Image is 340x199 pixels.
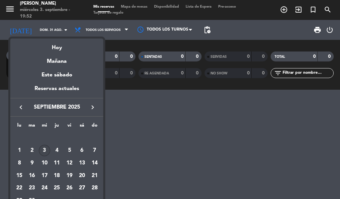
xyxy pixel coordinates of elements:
[51,170,62,181] div: 18
[88,122,101,132] th: domingo
[10,39,103,52] div: Hoy
[14,183,25,194] div: 22
[76,157,88,169] div: 13
[13,157,26,169] td: 8 de septiembre de 2025
[76,122,88,132] th: sábado
[26,157,38,169] div: 9
[13,122,26,132] th: lunes
[39,145,50,156] div: 3
[89,103,97,111] i: keyboard_arrow_right
[64,145,75,156] div: 5
[87,103,99,112] button: keyboard_arrow_right
[15,103,27,112] button: keyboard_arrow_left
[13,182,26,195] td: 22 de septiembre de 2025
[76,182,88,195] td: 27 de septiembre de 2025
[89,170,100,181] div: 21
[38,169,51,182] td: 17 de septiembre de 2025
[14,157,25,169] div: 8
[51,145,63,157] td: 4 de septiembre de 2025
[76,170,88,181] div: 20
[39,170,50,181] div: 17
[89,157,100,169] div: 14
[10,52,103,66] div: Mañana
[76,145,88,157] td: 6 de septiembre de 2025
[76,169,88,182] td: 20 de septiembre de 2025
[51,182,63,195] td: 25 de septiembre de 2025
[38,145,51,157] td: 3 de septiembre de 2025
[13,169,26,182] td: 15 de septiembre de 2025
[38,182,51,195] td: 24 de septiembre de 2025
[26,183,38,194] div: 23
[64,170,75,181] div: 19
[26,169,38,182] td: 16 de septiembre de 2025
[10,84,103,98] div: Reservas actuales
[89,145,100,156] div: 7
[51,183,62,194] div: 25
[26,145,38,157] td: 2 de septiembre de 2025
[76,183,88,194] div: 27
[26,122,38,132] th: martes
[63,122,76,132] th: viernes
[51,145,62,156] div: 4
[63,157,76,169] td: 12 de septiembre de 2025
[63,169,76,182] td: 19 de septiembre de 2025
[38,122,51,132] th: miércoles
[17,103,25,111] i: keyboard_arrow_left
[88,169,101,182] td: 21 de septiembre de 2025
[64,183,75,194] div: 26
[10,66,103,84] div: Este sábado
[63,182,76,195] td: 26 de septiembre de 2025
[88,182,101,195] td: 28 de septiembre de 2025
[51,157,63,169] td: 11 de septiembre de 2025
[89,183,100,194] div: 28
[51,157,62,169] div: 11
[88,157,101,169] td: 14 de septiembre de 2025
[64,157,75,169] div: 12
[39,157,50,169] div: 10
[26,157,38,169] td: 9 de septiembre de 2025
[63,145,76,157] td: 5 de septiembre de 2025
[76,157,88,169] td: 13 de septiembre de 2025
[39,183,50,194] div: 24
[26,170,38,181] div: 16
[13,145,26,157] td: 1 de septiembre de 2025
[26,182,38,195] td: 23 de septiembre de 2025
[27,103,87,112] span: septiembre 2025
[88,145,101,157] td: 7 de septiembre de 2025
[51,169,63,182] td: 18 de septiembre de 2025
[51,122,63,132] th: jueves
[76,145,88,156] div: 6
[13,132,101,145] td: SEP.
[14,170,25,181] div: 15
[14,145,25,156] div: 1
[26,145,38,156] div: 2
[38,157,51,169] td: 10 de septiembre de 2025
